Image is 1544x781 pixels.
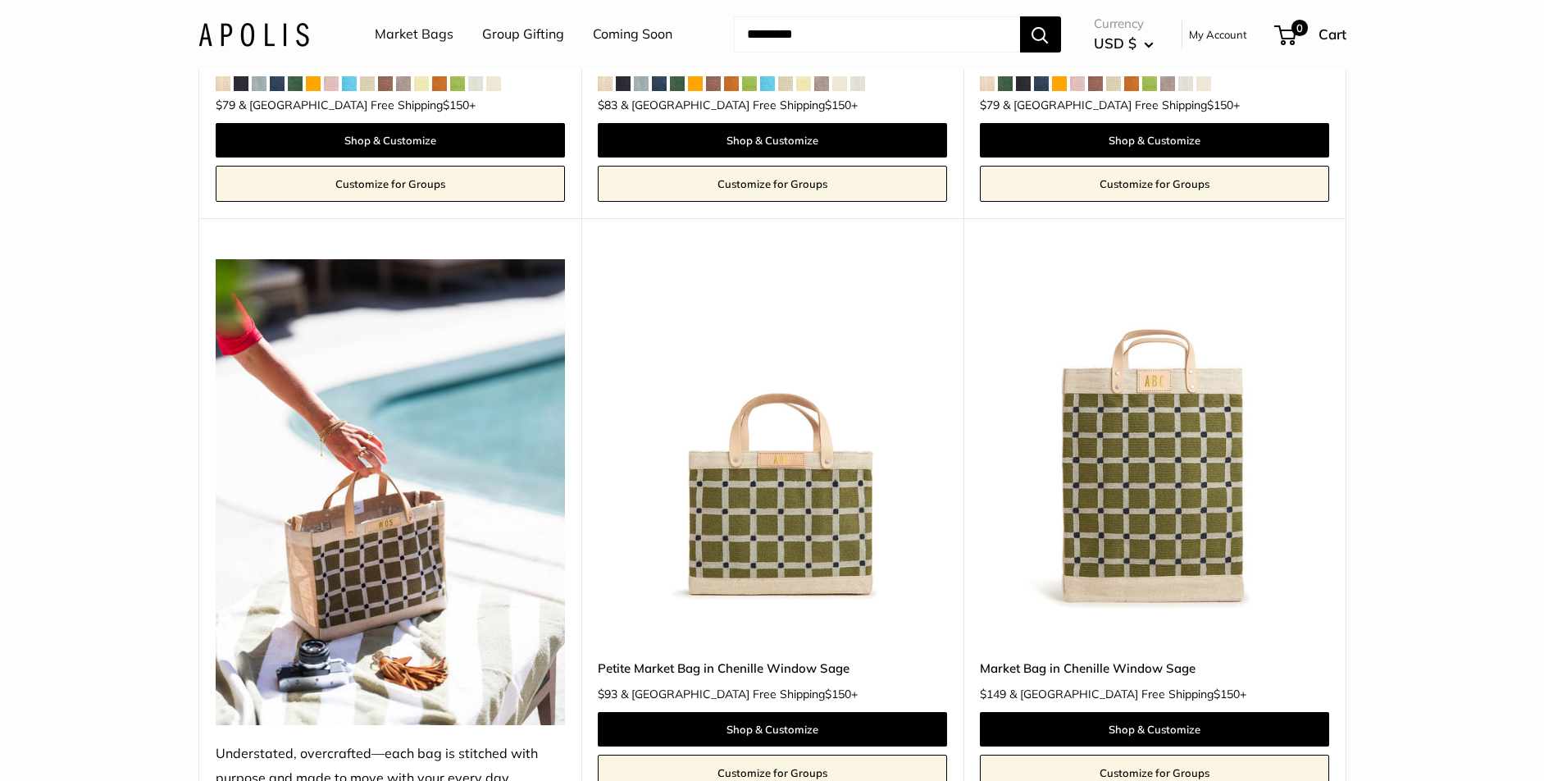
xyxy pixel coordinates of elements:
button: Search [1020,16,1061,53]
span: $83 [598,98,617,112]
span: $79 [216,98,235,112]
span: & [GEOGRAPHIC_DATA] Free Shipping + [621,688,858,700]
a: Shop & Customize [598,123,947,158]
a: Shop & Customize [598,712,947,747]
img: Understated, overcrafted—each bag is stitched with purpose and made to move with your every day. [216,259,565,725]
button: USD $ [1094,30,1154,57]
input: Search... [734,16,1020,53]
a: Market Bags [375,22,453,47]
span: $150 [443,98,469,112]
span: & [GEOGRAPHIC_DATA] Free Shipping + [621,99,858,111]
a: Customize for Groups [980,166,1329,202]
a: Customize for Groups [216,166,565,202]
a: Petite Market Bag in Chenille Window Sage [598,659,947,678]
img: Market Bag in Chenille Window Sage [980,259,1329,609]
a: Market Bag in Chenille Window Sage [980,659,1329,678]
a: Shop & Customize [980,123,1329,158]
a: My Account [1189,25,1247,44]
span: $150 [1214,687,1240,701]
a: Shop & Customize [980,712,1329,747]
span: $150 [825,98,851,112]
a: Shop & Customize [216,123,565,158]
span: 0 [1291,20,1307,36]
a: Petite Market Bag in Chenille Window SagePetite Market Bag in Chenille Window Sage [598,259,947,609]
a: Coming Soon [593,22,672,47]
span: & [GEOGRAPHIC_DATA] Free Shipping + [1003,99,1240,111]
span: USD $ [1094,34,1136,52]
span: $150 [825,687,851,701]
span: $79 [980,98,1000,112]
span: Cart [1319,25,1346,43]
span: $93 [598,687,617,701]
img: Apolis [198,22,309,46]
span: $150 [1207,98,1233,112]
span: & [GEOGRAPHIC_DATA] Free Shipping + [239,99,476,111]
img: Petite Market Bag in Chenille Window Sage [598,259,947,609]
a: Customize for Groups [598,166,947,202]
a: Group Gifting [482,22,564,47]
span: & [GEOGRAPHIC_DATA] Free Shipping + [1009,688,1246,700]
a: 0 Cart [1276,21,1346,48]
span: $149 [980,687,1006,701]
a: Market Bag in Chenille Window SageMarket Bag in Chenille Window Sage [980,259,1329,609]
span: Currency [1094,12,1154,35]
